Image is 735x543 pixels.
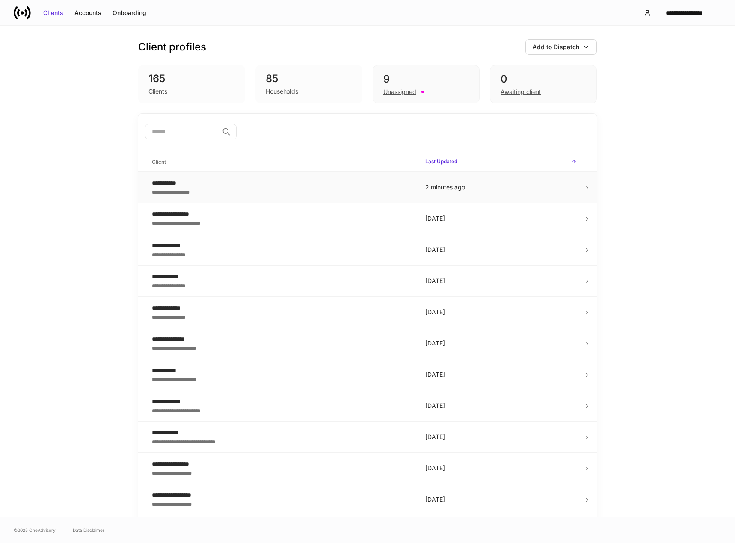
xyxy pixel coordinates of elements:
div: 0Awaiting client [490,65,597,103]
p: [DATE] [425,339,577,348]
div: Clients [43,9,63,17]
button: Onboarding [107,6,152,20]
a: Data Disclaimer [73,527,104,534]
button: Accounts [69,6,107,20]
p: [DATE] [425,214,577,223]
span: Last Updated [422,153,580,171]
div: Households [266,87,298,96]
button: Add to Dispatch [525,39,597,55]
div: Unassigned [383,88,416,96]
p: [DATE] [425,370,577,379]
p: [DATE] [425,245,577,254]
div: Accounts [74,9,101,17]
span: © 2025 OneAdvisory [14,527,56,534]
h6: Client [152,158,166,166]
p: [DATE] [425,401,577,410]
div: Clients [148,87,167,96]
p: [DATE] [425,433,577,441]
div: 85 [266,72,352,86]
h3: Client profiles [138,40,206,54]
div: Onboarding [113,9,146,17]
span: Client [148,153,415,171]
div: 0 [501,72,586,86]
p: 2 minutes ago [425,183,577,192]
div: Awaiting client [501,88,541,96]
p: [DATE] [425,277,577,285]
h6: Last Updated [425,157,457,165]
div: 165 [148,72,235,86]
p: [DATE] [425,464,577,472]
div: Add to Dispatch [533,43,579,51]
button: Clients [38,6,69,20]
p: [DATE] [425,308,577,316]
p: [DATE] [425,495,577,504]
div: 9 [383,72,469,86]
div: 9Unassigned [373,65,480,103]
